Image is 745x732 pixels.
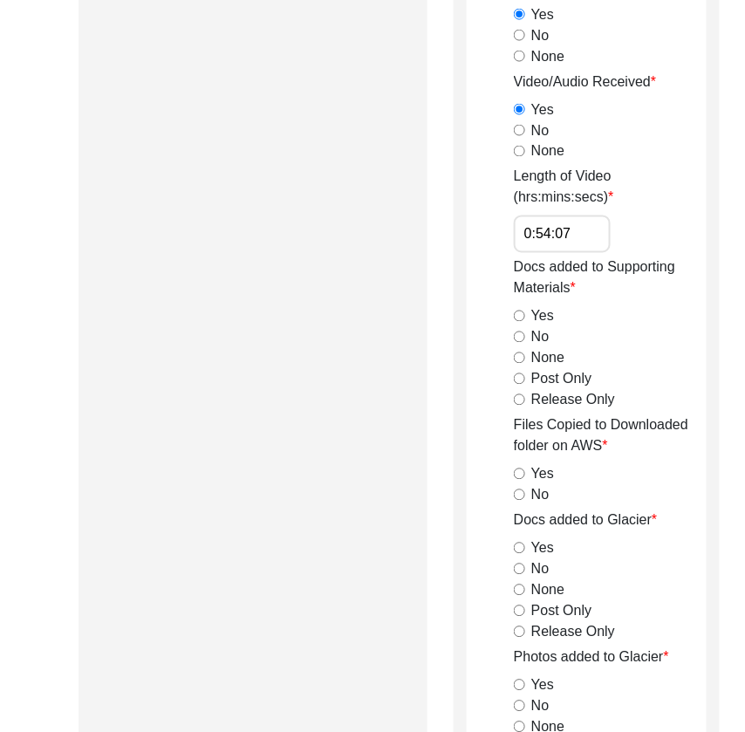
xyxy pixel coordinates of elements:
[531,120,549,141] label: No
[531,538,554,559] label: Yes
[531,464,554,485] label: Yes
[531,675,554,696] label: Yes
[531,559,549,580] label: No
[514,415,707,457] label: Files Copied to Downloaded folder on AWS
[531,622,615,643] label: Release Only
[514,510,658,531] label: Docs added to Glacier
[531,306,554,327] label: Yes
[531,390,615,411] label: Release Only
[531,141,564,162] label: None
[531,4,554,25] label: Yes
[531,601,591,622] label: Post Only
[531,696,549,717] label: No
[531,99,554,120] label: Yes
[514,257,707,299] label: Docs added to Supporting Materials
[531,46,564,67] label: None
[531,348,564,369] label: None
[531,580,564,601] label: None
[531,25,549,46] label: No
[514,72,656,92] label: Video/Audio Received
[514,167,707,209] label: Length of Video (hrs:mins:secs)
[514,647,669,668] label: Photos added to Glacier
[531,369,591,390] label: Post Only
[531,485,549,506] label: No
[531,327,549,348] label: No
